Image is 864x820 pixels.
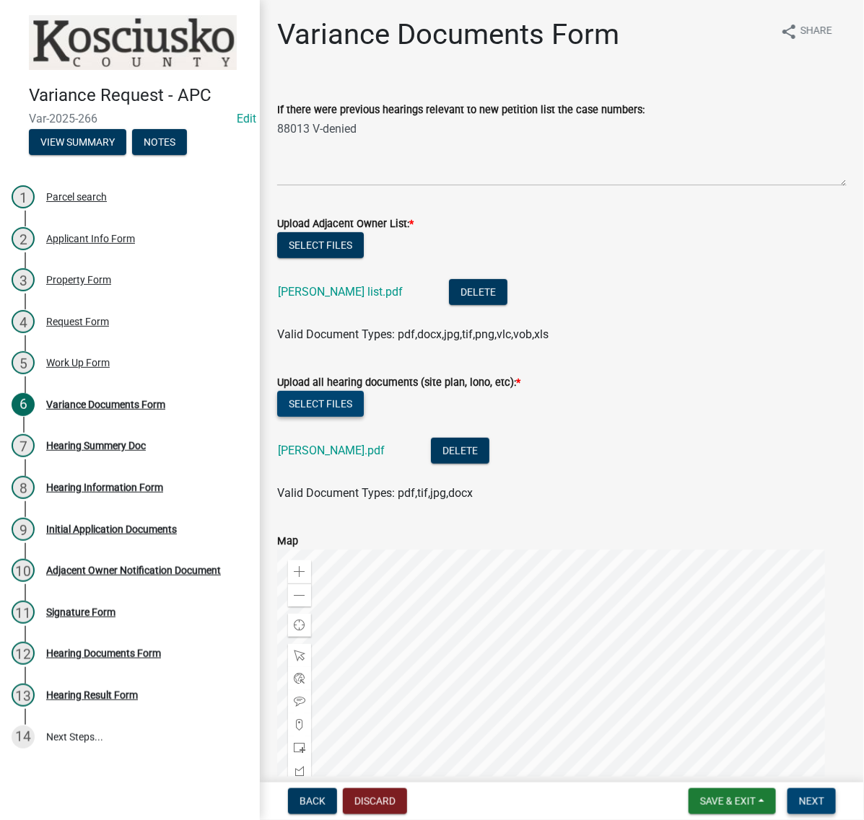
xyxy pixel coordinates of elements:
[277,219,414,229] label: Upload Adjacent Owner List:
[12,268,35,291] div: 3
[29,112,231,125] span: Var-2025-266
[277,105,645,115] label: If there were previous hearings relevant to new petition list the case numbers:
[277,486,473,500] span: Valid Document Types: pdf,tif,jpg,docx
[278,444,385,457] a: [PERSON_NAME].pdf
[46,648,161,658] div: Hearing Documents Form
[12,227,35,250] div: 2
[277,378,520,388] label: Upload all hearing documents (site plan, lono, etc):
[12,434,35,457] div: 7
[343,788,407,814] button: Discard
[12,601,35,624] div: 11
[12,185,35,208] div: 1
[46,400,165,410] div: Variance Documents Form
[46,441,146,451] div: Hearing Summery Doc
[12,518,35,541] div: 9
[431,445,489,459] wm-modal-confirm: Delete Document
[449,286,507,300] wm-modal-confirm: Delete Document
[689,788,776,814] button: Save & Exit
[12,642,35,665] div: 12
[288,614,311,637] div: Find my location
[12,559,35,582] div: 10
[769,17,844,45] button: shareShare
[237,112,256,125] a: Edit
[277,391,364,417] button: Select files
[278,285,403,299] a: [PERSON_NAME] list.pdf
[46,607,115,617] div: Signature Form
[132,129,187,155] button: Notes
[29,129,126,155] button: View Summary
[12,310,35,333] div: 4
[46,192,107,202] div: Parcel search
[46,317,109,327] div: Request Form
[277,232,364,258] button: Select files
[288,788,337,814] button: Back
[780,23,798,40] i: share
[799,795,824,807] span: Next
[46,565,221,576] div: Adjacent Owner Notification Document
[800,23,832,40] span: Share
[431,438,489,464] button: Delete
[29,15,237,70] img: Kosciusko County, Indiana
[12,393,35,416] div: 6
[277,537,298,547] label: Map
[46,690,138,700] div: Hearing Result Form
[277,17,619,52] h1: Variance Documents Form
[288,560,311,583] div: Zoom in
[29,137,126,149] wm-modal-confirm: Summary
[700,795,756,807] span: Save & Exit
[12,684,35,707] div: 13
[29,85,248,106] h4: Variance Request - APC
[46,358,110,368] div: Work Up Form
[300,795,326,807] span: Back
[132,137,187,149] wm-modal-confirm: Notes
[12,726,35,749] div: 14
[12,476,35,499] div: 8
[46,482,163,493] div: Hearing Information Form
[46,275,111,285] div: Property Form
[449,279,507,305] button: Delete
[46,524,177,534] div: Initial Application Documents
[277,327,549,341] span: Valid Document Types: pdf,docx,jpg,tif,png,vlc,vob,xls
[787,788,836,814] button: Next
[46,234,135,244] div: Applicant Info Form
[12,351,35,374] div: 5
[237,112,256,125] wm-modal-confirm: Edit Application Number
[288,583,311,607] div: Zoom out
